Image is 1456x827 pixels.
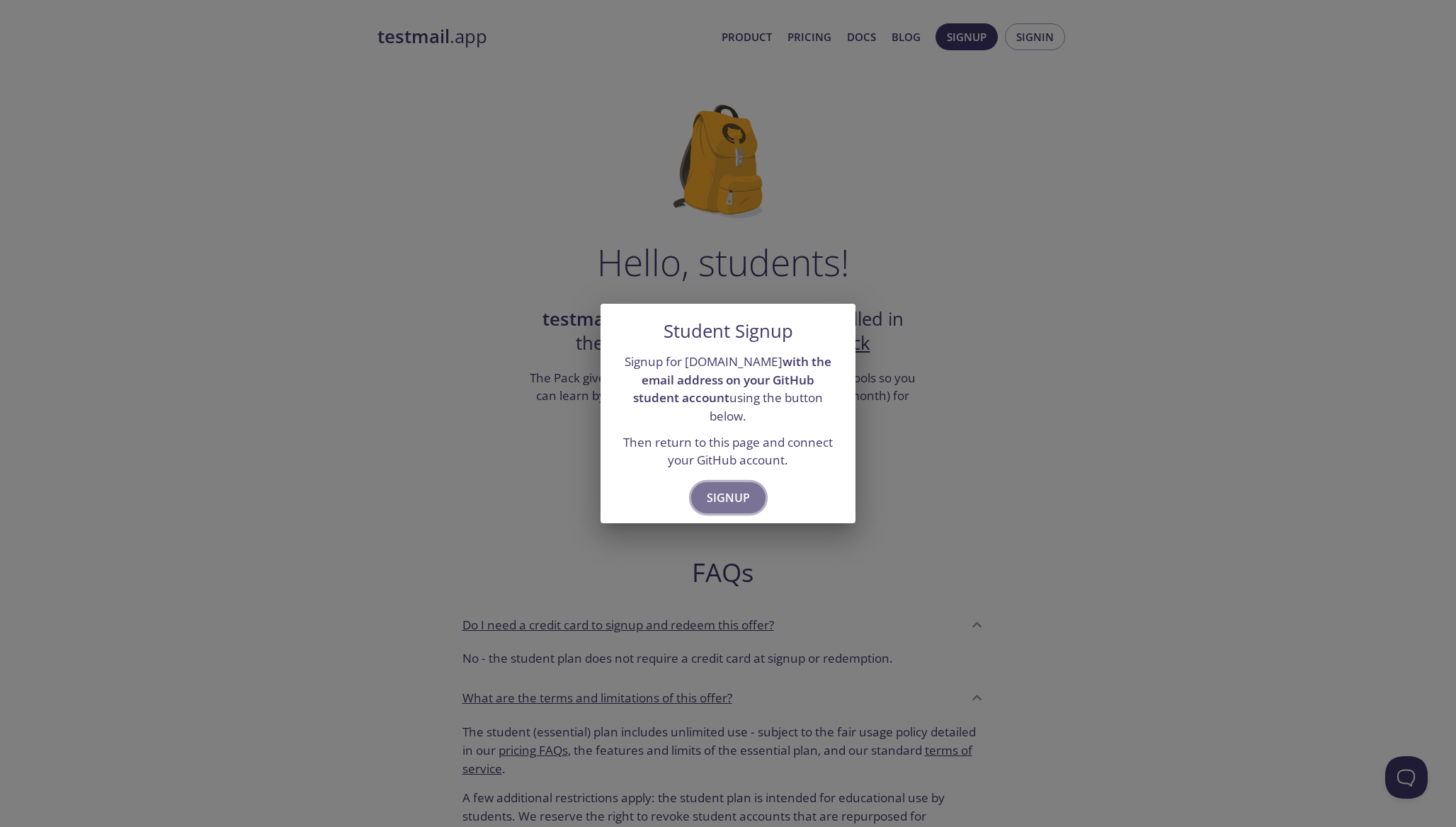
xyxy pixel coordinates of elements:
[618,353,838,426] p: Signup for [DOMAIN_NAME] using the button below.
[633,353,831,406] strong: with the email address on your GitHub student account
[618,433,838,469] p: Then return to this page and connect your GitHub account.
[664,321,793,342] h5: Student Signup
[691,482,766,513] button: Signup
[707,488,750,508] span: Signup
